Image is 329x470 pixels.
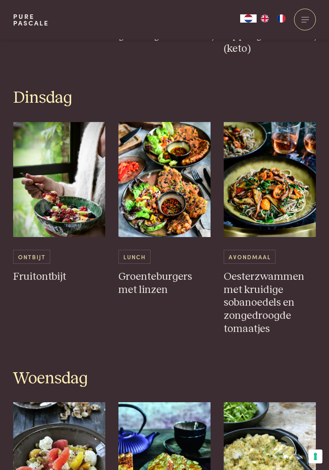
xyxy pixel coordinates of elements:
[118,250,151,263] span: Lunch
[240,14,257,23] a: NL
[13,122,105,237] img: Fruitontbijt
[13,270,105,283] h3: Fruitontbijt
[240,14,290,23] aside: Language selected: Nederlands
[273,14,290,23] a: FR
[118,122,211,237] img: Groenteburgers met linzen
[118,270,211,297] h3: Groenteburgers met linzen
[13,369,316,389] h1: Woensdag
[13,13,49,26] a: PurePascale
[257,14,290,23] ul: Language list
[13,88,316,108] h1: Dinsdag
[308,449,322,463] button: Uw voorkeuren voor toestemming voor trackingtechnologieën
[257,14,273,23] a: EN
[224,250,276,263] span: Avondmaal
[224,122,316,336] a: Oesterzwammen met kruidige sobanoedels en zongedroogde tomaatjes Avondmaal Oesterzwammen met krui...
[240,14,257,23] div: Language
[13,250,50,263] span: Ontbijt
[13,122,105,283] a: Fruitontbijt Ontbijt Fruitontbijt
[224,122,316,237] img: Oesterzwammen met kruidige sobanoedels en zongedroogde tomaatjes
[224,270,316,336] h3: Oesterzwammen met kruidige sobanoedels en zongedroogde tomaatjes
[118,122,211,297] a: Groenteburgers met linzen Lunch Groenteburgers met linzen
